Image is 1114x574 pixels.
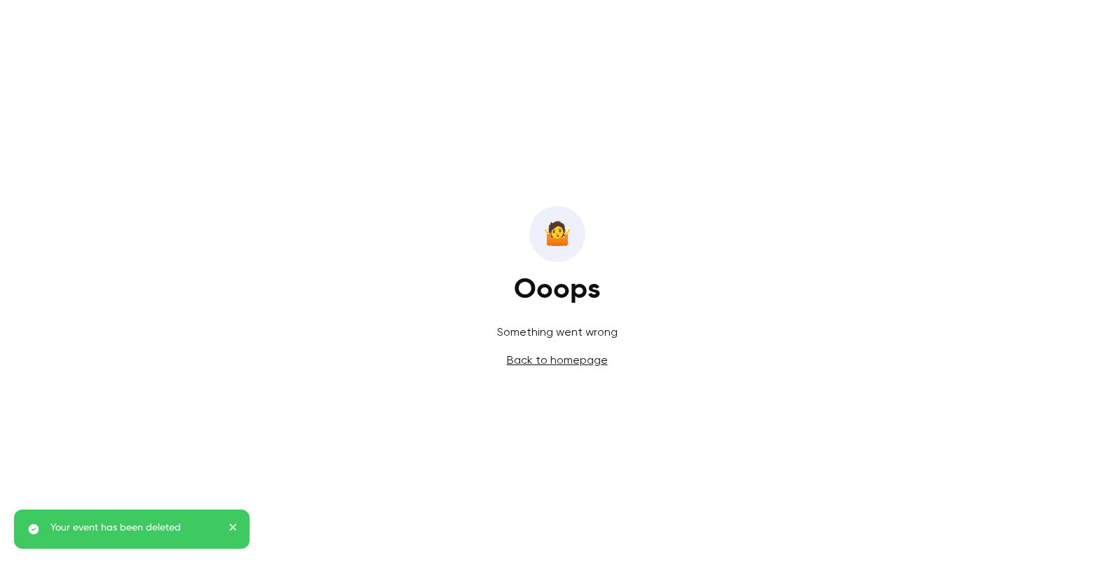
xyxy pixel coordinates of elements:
[514,273,601,307] h1: Ooops
[543,217,571,251] span: 🤷️
[507,353,608,367] a: Back to homepage
[229,521,238,538] button: close
[50,521,219,535] p: Your event has been deleted
[497,324,618,341] p: Something went wrong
